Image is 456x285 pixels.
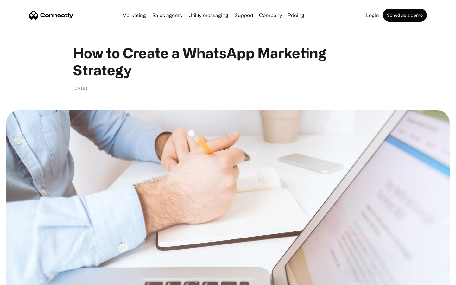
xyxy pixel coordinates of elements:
a: Login [364,13,382,18]
a: Sales agents [150,13,185,18]
a: Marketing [120,13,149,18]
aside: Language selected: English [6,274,38,283]
div: [DATE] [73,85,87,91]
a: Utility messaging [186,13,231,18]
a: Schedule a demo [383,9,427,22]
h1: How to Create a WhatsApp Marketing Strategy [73,44,383,79]
a: Pricing [285,13,307,18]
div: Company [259,11,282,20]
a: Support [232,13,256,18]
ul: Language list [13,274,38,283]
